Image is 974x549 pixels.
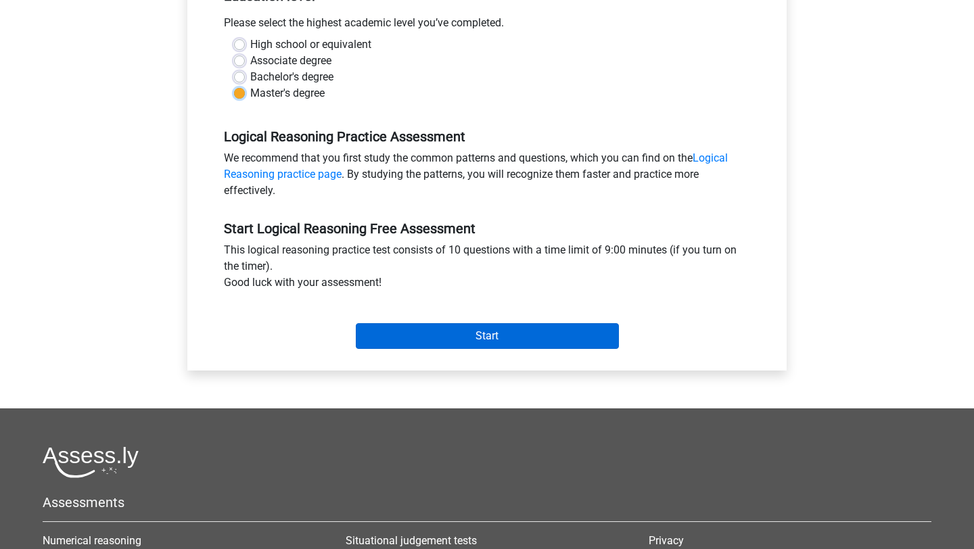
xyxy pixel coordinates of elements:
a: Privacy [649,534,684,547]
h5: Logical Reasoning Practice Assessment [224,128,750,145]
label: High school or equivalent [250,37,371,53]
div: This logical reasoning practice test consists of 10 questions with a time limit of 9:00 minutes (... [214,242,760,296]
label: Bachelor's degree [250,69,333,85]
input: Start [356,323,619,349]
label: Master's degree [250,85,325,101]
div: Please select the highest academic level you’ve completed. [214,15,760,37]
label: Associate degree [250,53,331,69]
img: Assessly logo [43,446,139,478]
div: We recommend that you first study the common patterns and questions, which you can find on the . ... [214,150,760,204]
a: Numerical reasoning [43,534,141,547]
h5: Start Logical Reasoning Free Assessment [224,220,750,237]
h5: Assessments [43,494,931,510]
a: Situational judgement tests [346,534,477,547]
